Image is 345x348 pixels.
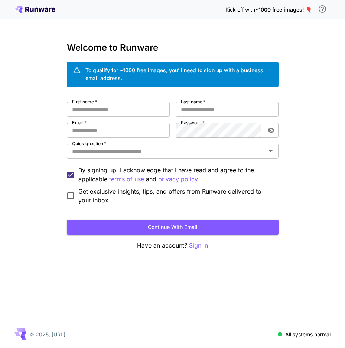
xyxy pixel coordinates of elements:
button: In order to qualify for free credit, you need to sign up with a business email address and click ... [315,1,330,16]
p: terms of use [109,175,144,184]
span: ~1000 free images! 🎈 [255,6,312,13]
p: All systems normal [285,331,331,338]
button: toggle password visibility [264,124,278,137]
label: Password [181,119,205,126]
button: By signing up, I acknowledge that I have read and agree to the applicable terms of use and [158,175,199,184]
p: Have an account? [67,241,279,250]
span: Get exclusive insights, tips, and offers from Runware delivered to your inbox. [78,187,273,205]
p: © 2025, [URL] [29,331,65,338]
p: privacy policy. [158,175,199,184]
p: By signing up, I acknowledge that I have read and agree to the applicable and [78,166,273,184]
label: First name [72,99,97,105]
h3: Welcome to Runware [67,42,279,53]
label: Quick question [72,140,106,147]
label: Email [72,119,87,126]
button: Open [266,146,276,156]
span: Kick off with [225,6,255,13]
div: To qualify for ~1000 free images, you’ll need to sign up with a business email address. [85,66,273,82]
button: By signing up, I acknowledge that I have read and agree to the applicable and privacy policy. [109,175,144,184]
button: Continue with email [67,220,279,235]
button: Sign in [189,241,208,250]
label: Last name [181,99,205,105]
